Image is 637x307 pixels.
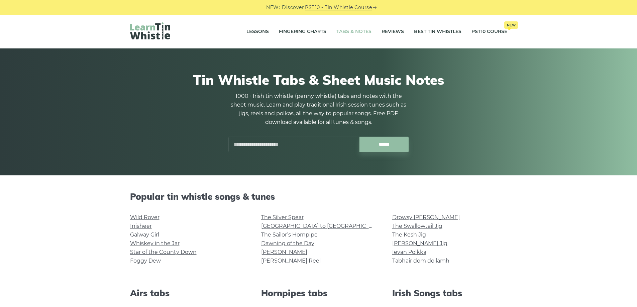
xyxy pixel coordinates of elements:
a: The Kesh Jig [392,232,426,238]
a: The Swallowtail Jig [392,223,442,229]
a: Tabhair dom do lámh [392,258,449,264]
a: [GEOGRAPHIC_DATA] to [GEOGRAPHIC_DATA] [261,223,385,229]
a: Whiskey in the Jar [130,240,180,247]
a: Lessons [246,23,269,40]
a: The Sailor’s Hornpipe [261,232,318,238]
a: Best Tin Whistles [414,23,461,40]
a: Ievan Polkka [392,249,426,255]
a: PST10 CourseNew [471,23,507,40]
a: Drowsy [PERSON_NAME] [392,214,460,220]
h2: Popular tin whistle songs & tunes [130,191,507,202]
a: [PERSON_NAME] Jig [392,240,447,247]
a: Wild Rover [130,214,160,220]
a: [PERSON_NAME] Reel [261,258,321,264]
h2: Airs tabs [130,288,245,298]
a: Dawning of the Day [261,240,314,247]
h2: Hornpipes tabs [261,288,376,298]
a: The Silver Spear [261,214,304,220]
p: 1000+ Irish tin whistle (penny whistle) tabs and notes with the sheet music. Learn and play tradi... [228,92,409,127]
a: Foggy Dew [130,258,161,264]
h1: Tin Whistle Tabs & Sheet Music Notes [130,72,507,88]
a: Inisheer [130,223,152,229]
h2: Irish Songs tabs [392,288,507,298]
a: Fingering Charts [279,23,326,40]
a: Tabs & Notes [336,23,371,40]
img: LearnTinWhistle.com [130,22,170,39]
a: Galway Girl [130,232,159,238]
a: Reviews [382,23,404,40]
a: [PERSON_NAME] [261,249,307,255]
span: New [504,21,518,29]
a: Star of the County Down [130,249,197,255]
